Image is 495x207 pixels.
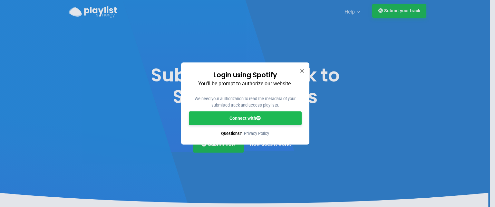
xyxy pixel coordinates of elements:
p: We need your authorization to read the metadata of your submitted track and access playlists. [189,96,302,109]
a: Privacy Policy [244,131,269,136]
h3: Login using Spotify [189,70,302,80]
a: Connect with [189,111,302,125]
button: Close [300,68,304,74]
span: Questions? [221,131,242,136]
p: You'll be prompt to authorize our website. [189,80,302,88]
